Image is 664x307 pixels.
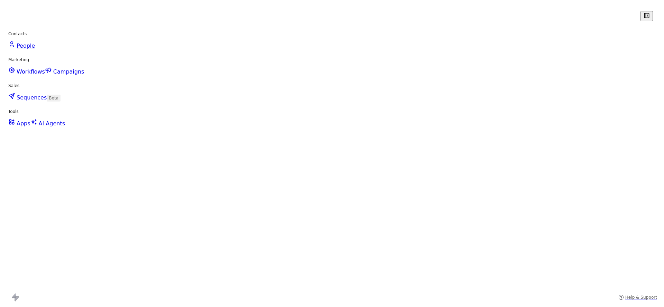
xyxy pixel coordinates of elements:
[45,65,84,78] a: Campaigns
[17,120,30,127] span: Apps
[39,120,65,127] span: AI Agents
[17,42,35,49] span: People
[8,90,61,104] a: SequencesBeta
[47,95,61,102] span: Beta
[8,29,27,39] span: Contacts
[8,81,19,90] span: Sales
[17,68,45,75] span: Workflows
[618,295,657,300] a: Help & Support
[8,116,30,130] a: Apps
[17,94,47,101] span: Sequences
[625,295,657,300] span: Help & Support
[8,107,19,116] span: Tools
[8,39,35,52] a: People
[8,55,29,65] span: Marketing
[8,65,45,78] a: Workflows
[30,116,65,130] a: AI Agents
[53,68,84,75] span: Campaigns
